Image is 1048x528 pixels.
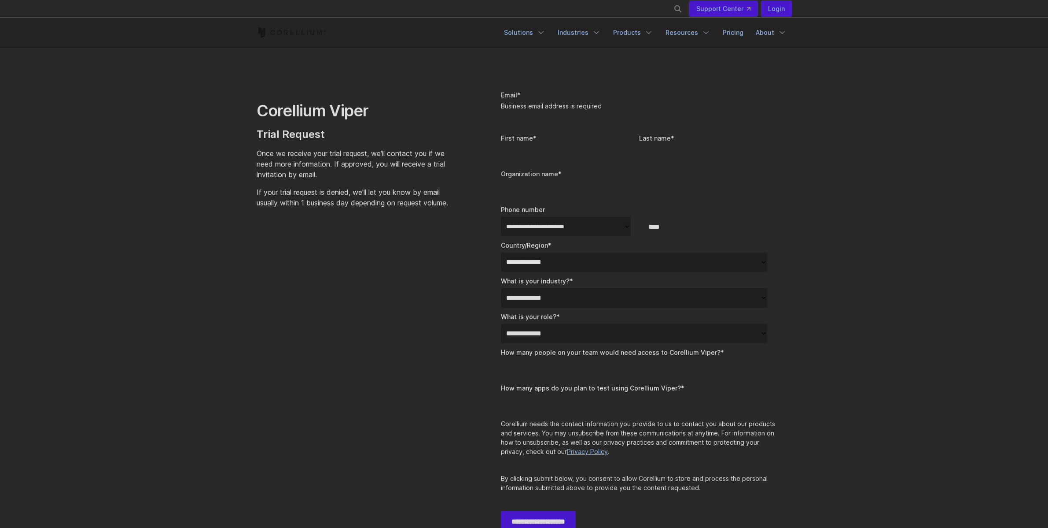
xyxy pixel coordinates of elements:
a: Products [608,25,658,41]
span: How many people on your team would need access to Corellium Viper? [501,349,721,356]
span: What is your role? [501,313,556,320]
span: Country/Region [501,242,548,249]
span: First name [501,134,533,142]
a: Resources [660,25,716,41]
a: Corellium Home [257,27,327,38]
span: Email [501,91,517,99]
span: Phone number [501,206,545,213]
span: Once we receive your trial request, we'll contact you if we need more information. If approved, y... [257,149,445,179]
a: Privacy Policy [567,448,608,455]
a: Industries [552,25,606,41]
h1: Corellium Viper [257,101,448,121]
h4: Trial Request [257,128,448,141]
a: About [750,25,792,41]
span: How many apps do you plan to test using Corellium Viper? [501,384,681,392]
div: Navigation Menu [499,25,792,41]
span: Last name [639,134,671,142]
button: Search [670,1,686,17]
p: By clicking submit below, you consent to allow Corellium to store and process the personal inform... [501,474,778,492]
a: Pricing [717,25,749,41]
div: Navigation Menu [663,1,792,17]
p: Corellium needs the contact information you provide to us to contact you about our products and s... [501,419,778,456]
span: If your trial request is denied, we'll let you know by email usually within 1 business day depend... [257,188,448,207]
legend: Business email address is required [501,102,778,110]
a: Support Center [689,1,758,17]
a: Solutions [499,25,551,41]
span: Organization name [501,170,558,178]
span: What is your industry? [501,277,570,285]
a: Login [761,1,792,17]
